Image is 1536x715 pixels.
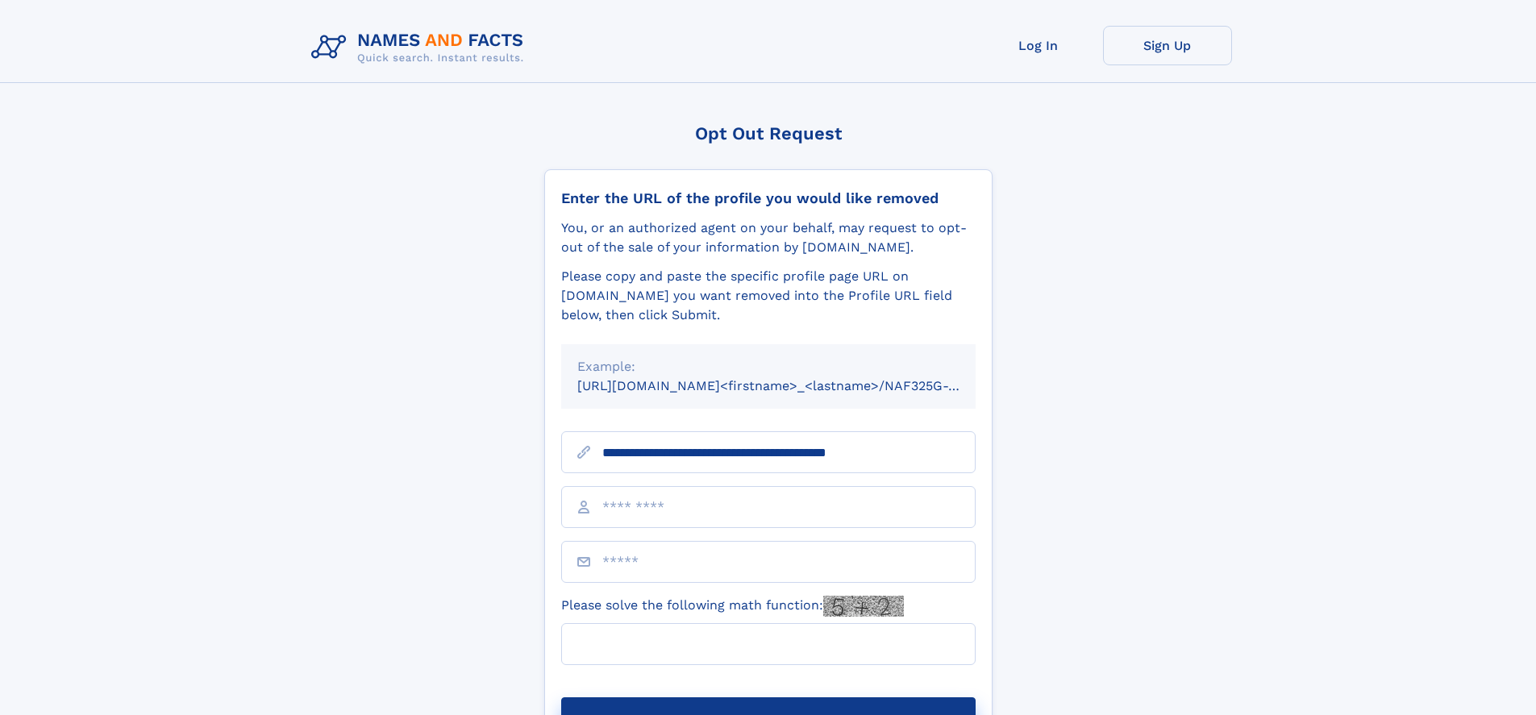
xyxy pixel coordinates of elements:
small: [URL][DOMAIN_NAME]<firstname>_<lastname>/NAF325G-xxxxxxxx [577,378,1006,393]
div: Please copy and paste the specific profile page URL on [DOMAIN_NAME] you want removed into the Pr... [561,267,976,325]
a: Log In [974,26,1103,65]
div: Example: [577,357,959,376]
div: Opt Out Request [544,123,993,143]
label: Please solve the following math function: [561,596,904,617]
a: Sign Up [1103,26,1232,65]
div: You, or an authorized agent on your behalf, may request to opt-out of the sale of your informatio... [561,218,976,257]
img: Logo Names and Facts [305,26,537,69]
div: Enter the URL of the profile you would like removed [561,189,976,207]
